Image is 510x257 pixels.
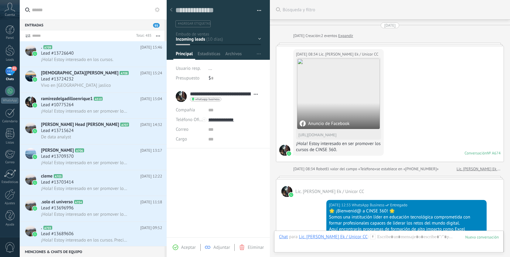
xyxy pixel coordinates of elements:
div: [DATE] [293,33,305,39]
span: [DATE] 09:52 [140,225,162,231]
span: [DATE] 14:32 [140,122,162,128]
div: Estadísticas [1,180,19,184]
span: whatsapp business [195,98,219,101]
span: A707 [120,123,129,127]
span: 93 [12,66,17,71]
div: Total: 485 [134,33,151,39]
span: Vivo en [GEOGRAPHIC_DATA] jaslico [41,83,111,88]
div: Leads [1,58,19,62]
a: avataricon[PERSON_NAME] Head [PERSON_NAME]A707[DATE] 14:32Lead #13715624De data analyst [20,119,167,144]
div: Listas [1,141,19,145]
span: De data analyst [41,134,71,140]
span: [DATE] 15:46 [140,44,162,50]
span: Lead #13715624 [41,128,74,134]
span: A510 [94,97,103,101]
img: icon [33,206,37,211]
a: avataricon[DEMOGRAPHIC_DATA][PERSON_NAME]A708[DATE] 15:24Lead #13724232Vivo en [GEOGRAPHIC_DATA] ... [20,67,167,93]
img: icon [33,232,37,236]
span: Lic. Luis H. Herrera Ek / Unicor CC [295,189,364,194]
span: Cuenta [5,13,15,17]
span: Lead #13689606 [41,231,74,237]
a: avataricon.solo el universoA704[DATE] 11:18Lead #13696996¡Hola! Estoy interesado en ser promover ... [20,196,167,221]
div: 🌟 ¡Bienvenid@ a CINSE 360! 🌟 [329,208,484,214]
div: [DATE] 12:33 [329,202,352,208]
div: Presupuesto [176,73,204,83]
div: Panel [1,36,19,40]
div: WhatsApp [1,98,19,103]
div: Ayuda [1,223,19,227]
span: [DATE] 15:24 [140,70,162,76]
button: Correo [176,125,189,134]
span: Lic. Luis H. Herrera Ek / Unicor CC [279,145,290,156]
span: ... [209,66,212,71]
span: ramirezdelgadilloenrique1 [41,96,93,102]
span: A709 [43,45,52,49]
a: avataricon.A703[DATE] 09:52Lead #13689606¡Hola! Estoy interesado en los cursos. Precio? Es en pag... [20,222,167,247]
span: ¡Hola! Estoy interesado en ser promover los cursos de CINSE 360. [41,211,129,217]
span: . [41,44,42,50]
span: [PERSON_NAME] Head [PERSON_NAME] [41,122,119,128]
span: Adjuntar [213,245,230,250]
img: icon [33,77,37,82]
button: Teléfono Oficina [176,115,204,125]
span: Lead #13724232 [41,76,74,82]
div: Cargo [176,134,204,144]
span: Entregado [390,202,407,208]
div: Entradas [20,19,165,30]
div: Correo [1,161,19,164]
a: avatariconclemeA705[DATE] 12:22Lead #13703414¡Hola! Estoy interesado en ser promover los cursos d... [20,170,167,196]
span: Presupuesto [176,75,199,81]
span: ¡Hola! Estoy interesado en ser promover los cursos de CINSE 360. [41,186,129,191]
span: Aceptar [181,245,196,250]
div: Creación: [293,33,353,39]
div: Menciones & Chats de equipo [20,246,165,257]
div: $ [209,73,261,83]
div: № A674 [487,150,501,156]
span: .solo el universo [41,199,73,205]
div: Calendario [1,120,19,123]
span: Lead #13726640 [41,50,74,56]
span: Teléfono Oficina [176,117,207,123]
span: Principal [176,51,193,60]
img: icon [33,155,37,159]
div: Usuario resp. [176,64,204,73]
span: Lic. Luis H. Herrera Ek / Unicor CC [319,51,378,57]
div: [URL][DOMAIN_NAME] [298,133,379,137]
span: para [289,234,297,240]
span: Lead #13709370 [41,154,74,160]
div: Aquí encontrarás programas de formación de alto impacto como Excel Avanzado, Power BI, Python, SQ... [329,226,484,245]
span: ¡Hola! Estoy interesado en ser promover los cursos de CINSE 360. [41,160,129,166]
a: Lic. [PERSON_NAME] Ek / Unicor CC [457,166,501,172]
span: A705 [54,174,63,178]
div: Conversación [464,150,487,156]
a: Anuncio de Facebook[URL][DOMAIN_NAME] [297,59,380,138]
span: Cargo [176,137,187,141]
span: Correo [176,127,189,132]
span: 2 eventos [321,33,337,39]
span: 93 [153,23,160,28]
span: [DEMOGRAPHIC_DATA][PERSON_NAME] [41,70,118,76]
img: icon [33,103,37,107]
span: #agregar etiquetas [178,22,210,26]
div: [DATE] 08:34 [296,51,319,57]
span: se establece en «[PHONE_NUMBER]» [376,166,439,172]
span: Eliminar [248,245,264,250]
div: ¡Hola! Estoy interesado en ser promover los cursos de CINSE 360. [296,141,381,153]
span: [DATE] 11:18 [140,199,162,205]
span: . [41,225,42,231]
span: Lead #13703414 [41,179,74,185]
span: Archivos [225,51,242,60]
div: [DATE] 08:34 [293,166,316,172]
span: A708 [120,71,128,75]
span: A704 [74,200,83,204]
div: Chats [1,77,19,81]
div: Somos una institución líder en educación tecnológica comprometida con formar profesionales capace... [329,214,484,226]
span: A706 [75,148,84,152]
span: : [368,234,369,240]
span: ¡Hola! Estoy interesado en ser promover los cursos de CINSE 360. [41,108,129,114]
span: Lead #10775264 [41,102,74,108]
span: Lic. Luis H. Herrera Ek / Unicor CC [281,186,292,197]
img: icon [33,52,37,56]
img: waba.svg [289,193,293,197]
a: Expandir [338,33,353,39]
